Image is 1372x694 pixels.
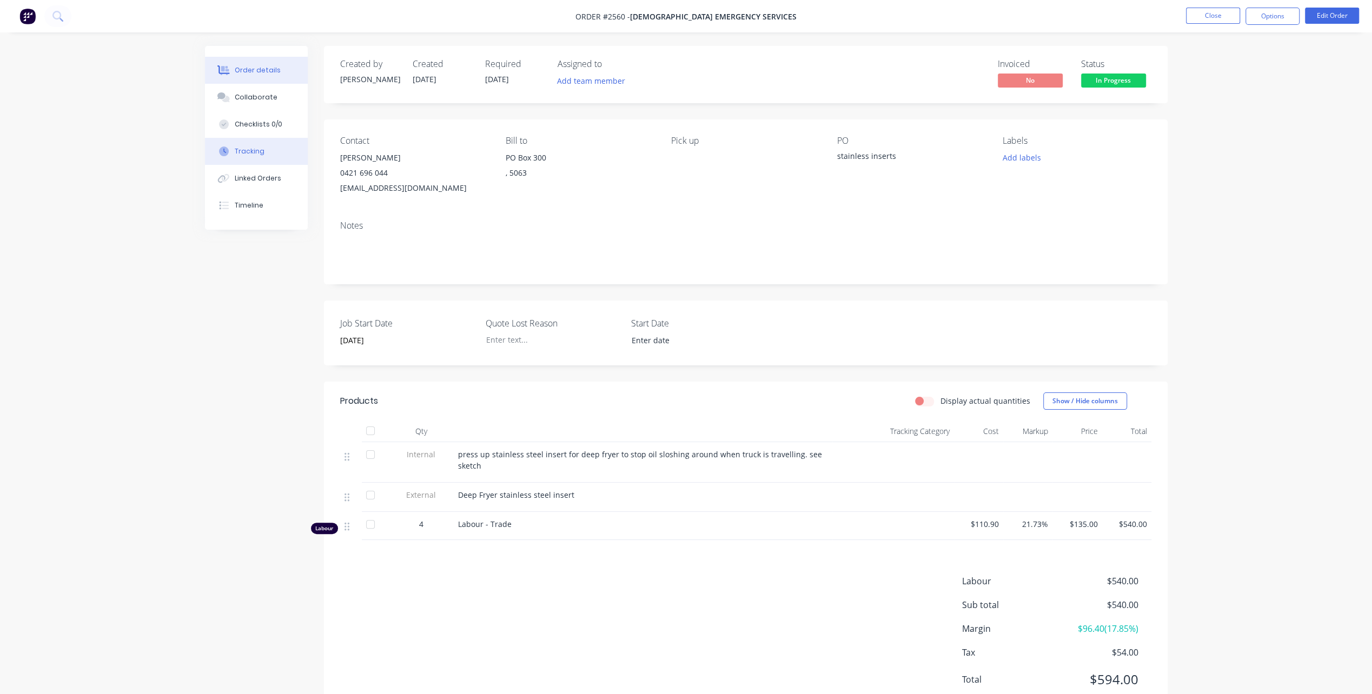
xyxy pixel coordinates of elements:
span: Internal [393,449,449,460]
span: $540.00 [1058,598,1138,611]
button: In Progress [1081,74,1146,90]
button: Close [1186,8,1240,24]
div: Labour [311,523,338,534]
span: Labour - Trade [458,519,512,529]
span: Total [962,673,1058,686]
div: Products [340,395,378,408]
span: $96.40 ( 17.85 %) [1058,622,1138,635]
div: Price [1052,421,1102,442]
button: Edit Order [1305,8,1359,24]
div: [EMAIL_ADDRESS][DOMAIN_NAME] [340,181,488,196]
div: Assigned to [558,59,666,69]
input: Enter date [624,332,758,349]
button: Add team member [551,74,631,88]
span: External [393,489,449,501]
button: Show / Hide columns [1043,392,1127,410]
div: Markup [1003,421,1052,442]
div: Status [1081,59,1151,69]
div: Contact [340,136,488,146]
span: 4 [419,518,423,530]
span: No [998,74,1063,87]
div: Linked Orders [235,173,281,183]
div: [PERSON_NAME] [340,74,400,85]
input: Enter date [333,332,467,349]
label: Job Start Date [340,317,475,330]
div: Timeline [235,201,263,210]
div: 0421 696 044 [340,165,488,181]
div: Notes [340,221,1151,231]
div: PO Box 300, 5063 [506,150,654,185]
span: Deep Fryer stainless steel insert [458,490,574,500]
button: Linked Orders [205,165,308,192]
button: Checklists 0/0 [205,111,308,138]
div: Checklists 0/0 [235,119,282,129]
div: Collaborate [235,92,277,102]
span: $54.00 [1058,646,1138,659]
span: In Progress [1081,74,1146,87]
div: stainless inserts [837,150,972,165]
button: Timeline [205,192,308,219]
div: Created [413,59,472,69]
span: Sub total [962,598,1058,611]
div: [PERSON_NAME]0421 696 044[EMAIL_ADDRESS][DOMAIN_NAME] [340,150,488,196]
div: Required [485,59,545,69]
div: Pick up [671,136,819,146]
span: $110.90 [958,518,999,530]
span: $594.00 [1058,670,1138,689]
button: Order details [205,57,308,84]
div: Created by [340,59,400,69]
span: Margin [962,622,1058,635]
span: 21.73% [1008,518,1048,530]
button: Add team member [558,74,631,88]
div: Order details [235,65,281,75]
span: [DATE] [413,74,436,84]
span: [DEMOGRAPHIC_DATA] Emergency Services [630,11,797,22]
div: Tracking [235,146,264,156]
span: Labour [962,575,1058,588]
span: $540.00 [1058,575,1138,588]
button: Tracking [205,138,308,165]
label: Quote Lost Reason [486,317,621,330]
button: Add labels [997,150,1046,165]
span: [DATE] [485,74,509,84]
div: Qty [389,421,454,442]
div: Invoiced [998,59,1068,69]
div: , 5063 [506,165,654,181]
div: Tracking Category [832,421,954,442]
div: PO [837,136,985,146]
img: Factory [19,8,36,24]
span: Tax [962,646,1058,659]
label: Start Date [631,317,766,330]
span: $540.00 [1106,518,1146,530]
div: PO Box 300 [506,150,654,165]
span: $135.00 [1057,518,1097,530]
label: Display actual quantities [940,395,1030,406]
div: Cost [954,421,1003,442]
div: Labels [1003,136,1151,146]
button: Options [1245,8,1300,25]
div: Bill to [506,136,654,146]
span: press up stainless steel insert for deep fryer to stop oil sloshing around when truck is travelli... [458,449,824,471]
div: Total [1102,421,1151,442]
span: Order #2560 - [575,11,630,22]
div: [PERSON_NAME] [340,150,488,165]
button: Collaborate [205,84,308,111]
